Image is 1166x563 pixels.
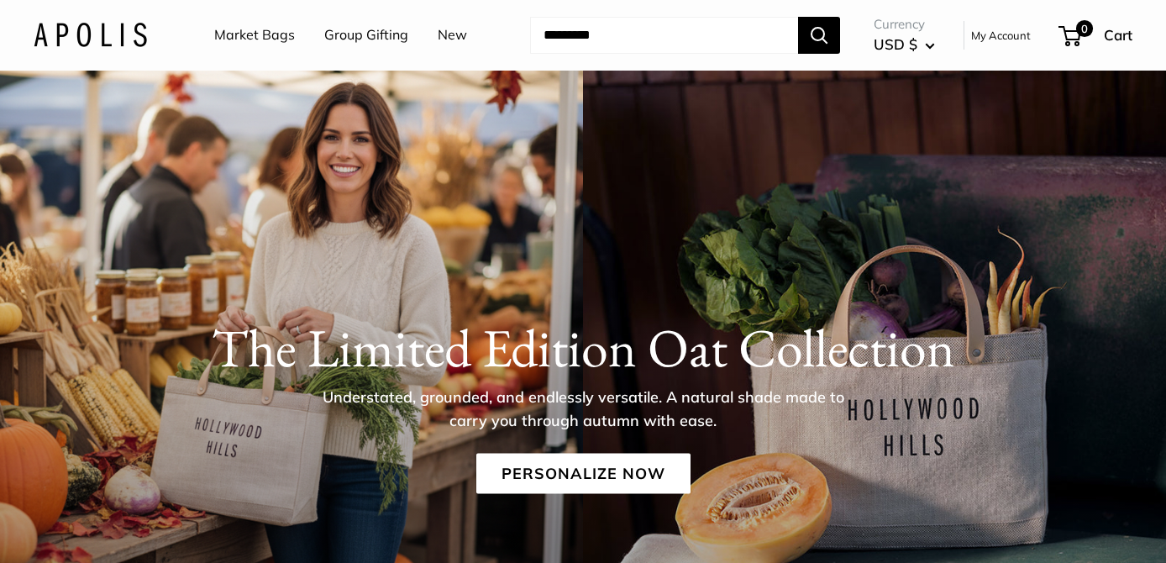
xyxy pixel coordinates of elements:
[1076,20,1093,37] span: 0
[438,23,467,48] a: New
[798,17,840,54] button: Search
[324,23,408,48] a: Group Gifting
[874,13,935,36] span: Currency
[34,23,147,47] img: Apolis
[34,316,1132,380] h1: The Limited Edition Oat Collection
[476,454,691,494] a: Personalize Now
[310,386,856,433] p: Understated, grounded, and endlessly versatile. A natural shade made to carry you through autumn ...
[13,499,180,550] iframe: Sign Up via Text for Offers
[874,31,935,58] button: USD $
[971,25,1031,45] a: My Account
[1104,26,1132,44] span: Cart
[874,35,917,53] span: USD $
[214,23,295,48] a: Market Bags
[1060,22,1132,49] a: 0 Cart
[530,17,798,54] input: Search...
